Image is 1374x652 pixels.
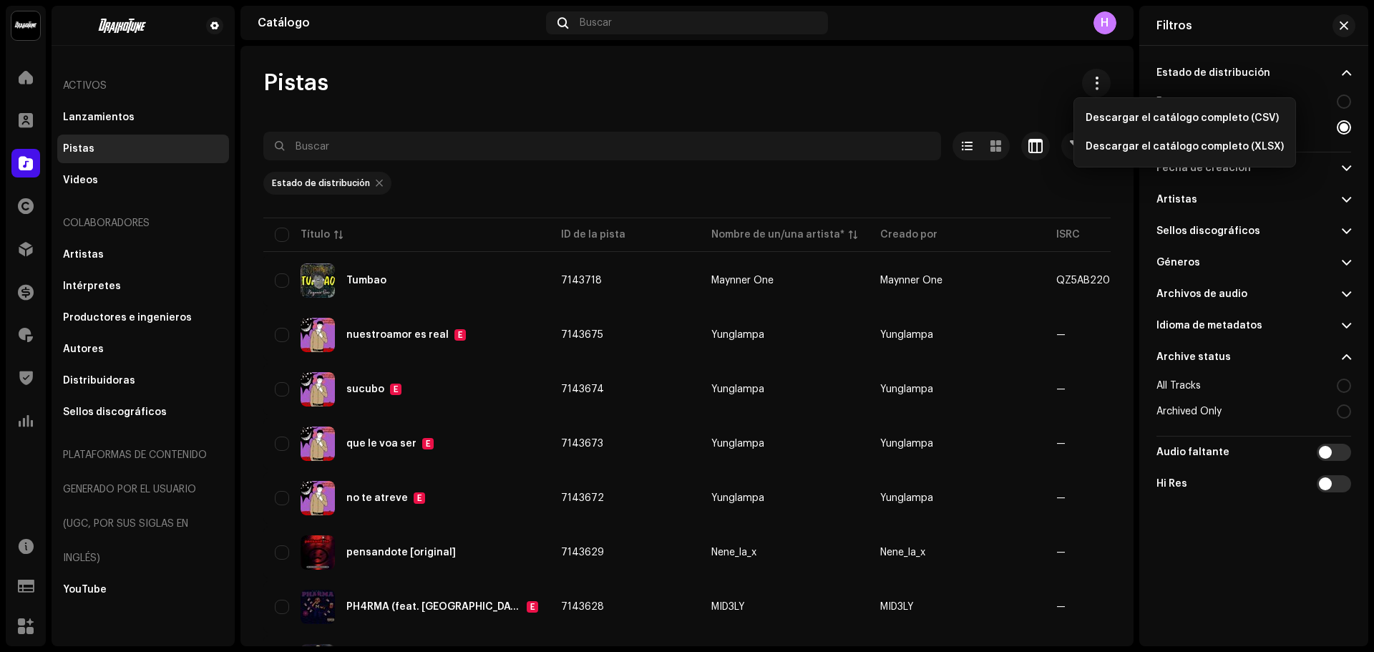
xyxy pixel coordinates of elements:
[561,384,604,394] span: 7143674
[63,281,121,292] div: Intérpretes
[880,493,933,503] span: Yunglampa
[711,439,857,449] span: Yunglampa
[1093,11,1116,34] div: H
[346,602,521,612] div: PH4RMA (feat. Zamiginaz)
[63,407,167,418] div: Sellos discográficos
[57,438,229,575] re-a-nav-header: Plataformas de contenido generado por el usuario (UGC, por sus siglas en inglés)
[57,103,229,132] re-m-nav-item: Lanzamientos
[346,493,408,503] div: no te atreve
[1056,276,1136,286] div: QZ5AB2204963
[57,206,229,240] re-a-nav-header: Colaboradores
[711,602,857,612] span: MID3LY
[301,535,335,570] img: c2b788cb-9bbb-4161-b007-5034734dfcb7
[263,132,941,160] input: Buscar
[63,312,192,323] div: Productores e ingenieros
[63,112,135,123] div: Lanzamientos
[1061,132,1111,160] button: 1
[561,330,603,340] span: 7143675
[301,263,335,298] img: 1dfad721-fac4-4057-86a6-da856a311b34
[11,11,40,40] img: 10370c6a-d0e2-4592-b8a2-38f444b0ca44
[711,493,857,503] span: Yunglampa
[57,575,229,604] re-m-nav-item: YouTube
[711,602,745,612] div: MID3LY
[63,143,94,155] div: Pistas
[1056,548,1066,558] div: —
[1056,330,1066,340] div: —
[1056,493,1066,503] div: —
[561,493,604,503] span: 7143672
[301,590,335,624] img: 68828d67-6b0f-46e4-8552-0612d5b44ee3
[1056,384,1066,394] div: —
[57,398,229,427] re-m-nav-item: Sellos discográficos
[301,427,335,461] img: 1e2193b2-508c-4e53-b505-f6bbcbc13c85
[57,272,229,301] re-m-nav-item: Intérpretes
[346,276,386,286] div: Tumbao
[57,69,229,103] re-a-nav-header: Activos
[390,384,401,395] div: E
[880,330,933,340] span: Yunglampa
[711,384,764,394] div: Yunglampa
[880,276,942,286] span: Maynner One
[711,548,857,558] span: Nene_la_x
[301,481,335,515] img: 1e2193b2-508c-4e53-b505-f6bbcbc13c85
[711,548,756,558] div: Nene_la_x
[63,17,183,34] img: 4be5d718-524a-47ed-a2e2-bfbeb4612910
[63,249,104,261] div: Artistas
[63,344,104,355] div: Autores
[454,329,466,341] div: E
[63,375,135,386] div: Distribuidoras
[580,17,612,29] span: Buscar
[57,166,229,195] re-m-nav-item: Videos
[346,548,456,558] div: pensandote [original]
[711,330,857,340] span: Yunglampa
[346,384,384,394] div: sucubo
[561,439,603,449] span: 7143673
[1056,602,1066,612] div: —
[63,175,98,186] div: Videos
[711,276,774,286] div: Maynner One
[711,439,764,449] div: Yunglampa
[880,548,925,558] span: Nene_la_x
[57,135,229,163] re-m-nav-item: Pistas
[711,384,857,394] span: Yunglampa
[346,439,416,449] div: que le voa ser
[301,372,335,407] img: 1e2193b2-508c-4e53-b505-f6bbcbc13c85
[711,228,844,242] div: Nombre de un/una artista*
[301,228,330,242] div: Título
[711,493,764,503] div: Yunglampa
[561,602,604,612] span: 7143628
[422,438,434,449] div: E
[258,17,540,29] div: Catálogo
[561,276,602,286] span: 7143718
[57,335,229,364] re-m-nav-item: Autores
[880,384,933,394] span: Yunglampa
[301,318,335,352] img: 1e2193b2-508c-4e53-b505-f6bbcbc13c85
[711,330,764,340] div: Yunglampa
[57,303,229,332] re-m-nav-item: Productores e ingenieros
[63,584,107,595] div: YouTube
[1086,112,1279,124] span: Descargar el catálogo completo (CSV)
[263,69,328,97] span: Pistas
[414,492,425,504] div: E
[57,366,229,395] re-m-nav-item: Distribuidoras
[1056,439,1066,449] div: —
[346,330,449,340] div: nuestroamor es real
[561,548,604,558] span: 7143629
[880,602,914,612] span: MID3LY
[272,177,370,189] div: Estado de distribución
[1086,141,1284,152] span: Descargar el catálogo completo (XLSX)
[711,276,857,286] span: Maynner One
[527,601,538,613] div: E
[880,439,933,449] span: Yunglampa
[57,240,229,269] re-m-nav-item: Artistas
